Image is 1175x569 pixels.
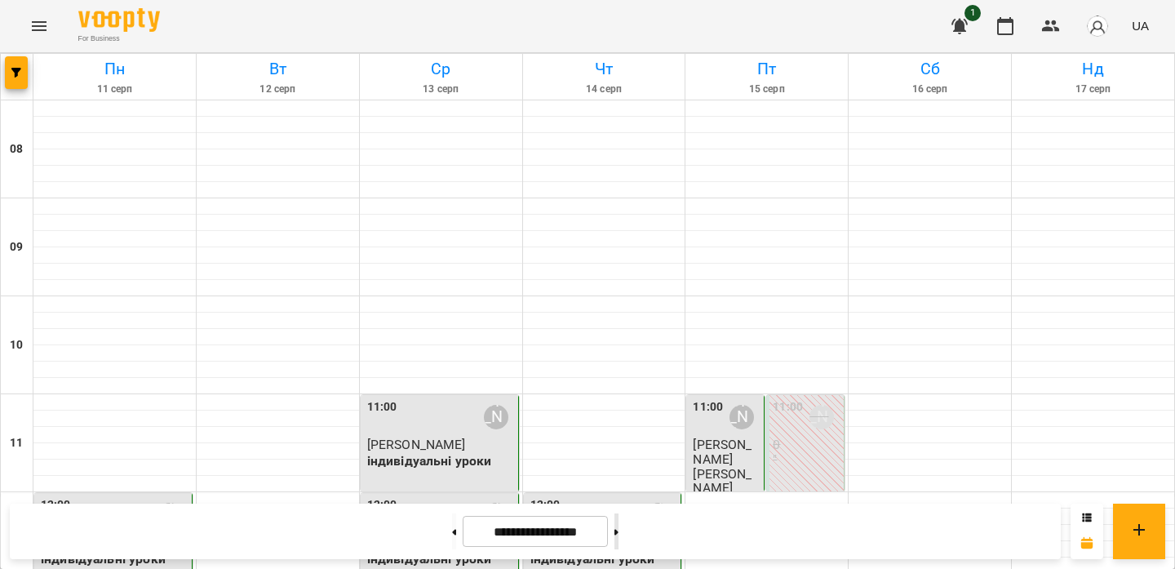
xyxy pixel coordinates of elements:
[484,405,508,429] div: Федорчук Марія Вадимівна
[851,56,1009,82] h6: Сб
[10,434,23,452] h6: 11
[367,398,397,416] label: 11:00
[362,82,520,97] h6: 13 серп
[693,398,723,416] label: 11:00
[78,8,160,32] img: Voopty Logo
[367,454,515,468] p: індивідуальні уроки
[1014,82,1172,97] h6: 17 серп
[525,56,683,82] h6: Чт
[10,140,23,158] h6: 08
[199,56,357,82] h6: Вт
[688,82,845,97] h6: 15 серп
[1125,11,1155,41] button: UA
[688,56,845,82] h6: Пт
[1014,56,1172,82] h6: Нд
[851,82,1009,97] h6: 16 серп
[20,7,59,46] button: Menu
[10,238,23,256] h6: 09
[773,453,777,467] p: "
[729,405,754,429] div: Федорчук Марія Вадимівна
[693,467,760,496] p: [PERSON_NAME]
[367,437,466,452] span: [PERSON_NAME]
[693,437,752,466] span: [PERSON_NAME]
[1086,15,1109,38] img: avatar_s.png
[964,5,981,21] span: 1
[199,82,357,97] h6: 12 серп
[773,398,803,416] label: 11:00
[78,33,160,44] span: For Business
[10,336,23,354] h6: 10
[525,82,683,97] h6: 14 серп
[36,56,193,82] h6: Пн
[773,438,840,451] p: 0
[809,405,834,429] div: Федорчук Марія Вадимівна
[36,82,193,97] h6: 11 серп
[362,56,520,82] h6: Ср
[1132,17,1149,34] span: UA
